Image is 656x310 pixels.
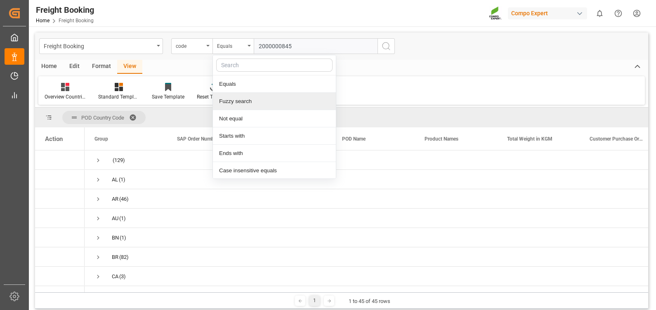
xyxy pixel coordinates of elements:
div: Press SPACE to select this row. [35,189,85,209]
span: Product Names [425,136,458,142]
span: (82) [119,248,129,267]
div: 1 [309,296,320,306]
div: Press SPACE to select this row. [35,228,85,247]
div: AU [112,209,118,228]
div: Compo Expert [508,7,587,19]
a: Home [36,18,50,23]
button: close menu [212,38,254,54]
div: Starts with [213,127,336,145]
button: Compo Expert [508,5,590,21]
img: Screenshot%202023-09-29%20at%2010.02.21.png_1712312052.png [489,6,502,21]
input: Search [216,59,333,72]
div: BN [112,228,119,247]
span: (1) [120,228,126,247]
div: AR [112,190,118,209]
div: Standard Templates [98,93,139,101]
div: Not equal [213,110,336,127]
div: Press SPACE to select this row. [35,150,85,170]
span: (46) [119,190,129,209]
span: Group [94,136,108,142]
div: Save Template [152,93,184,101]
div: Freight Booking [36,4,94,16]
div: Press SPACE to select this row. [35,267,85,286]
input: Type to search [254,38,378,54]
div: View [117,60,142,74]
span: SAP Order Numbers [177,136,221,142]
button: open menu [171,38,212,54]
span: POD Country Code [81,115,124,121]
div: Press SPACE to select this row. [35,170,85,189]
div: Equals [213,75,336,93]
div: 1 to 45 of 45 rows [349,297,390,305]
div: BR [112,248,118,267]
button: Help Center [609,4,628,23]
span: (129) [113,151,125,170]
div: Home [35,60,63,74]
div: Press SPACE to select this row. [35,286,85,305]
span: (1) [119,170,125,189]
div: Press SPACE to select this row. [35,247,85,267]
div: AL [112,170,118,189]
span: (1) [119,209,126,228]
div: Reset Template [197,93,231,101]
div: Overview Countries [45,93,86,101]
span: POD Name [342,136,366,142]
span: (3) [119,267,126,286]
div: Freight Booking [44,40,154,51]
div: Fuzzy search [213,93,336,110]
div: Format [86,60,117,74]
button: open menu [39,38,163,54]
div: Equals [217,40,245,50]
div: Press SPACE to select this row. [35,209,85,228]
div: CI [112,287,117,305]
div: code [176,40,204,50]
div: Ends with [213,145,336,162]
div: Case insensitive equals [213,162,336,179]
div: Action [45,135,63,143]
span: Total Weight in KGM [507,136,552,142]
button: search button [378,38,395,54]
div: Edit [63,60,86,74]
span: (1) [118,287,124,305]
div: CA [112,267,118,286]
span: Customer Purchase Order Numbers [590,136,645,142]
button: show 0 new notifications [590,4,609,23]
